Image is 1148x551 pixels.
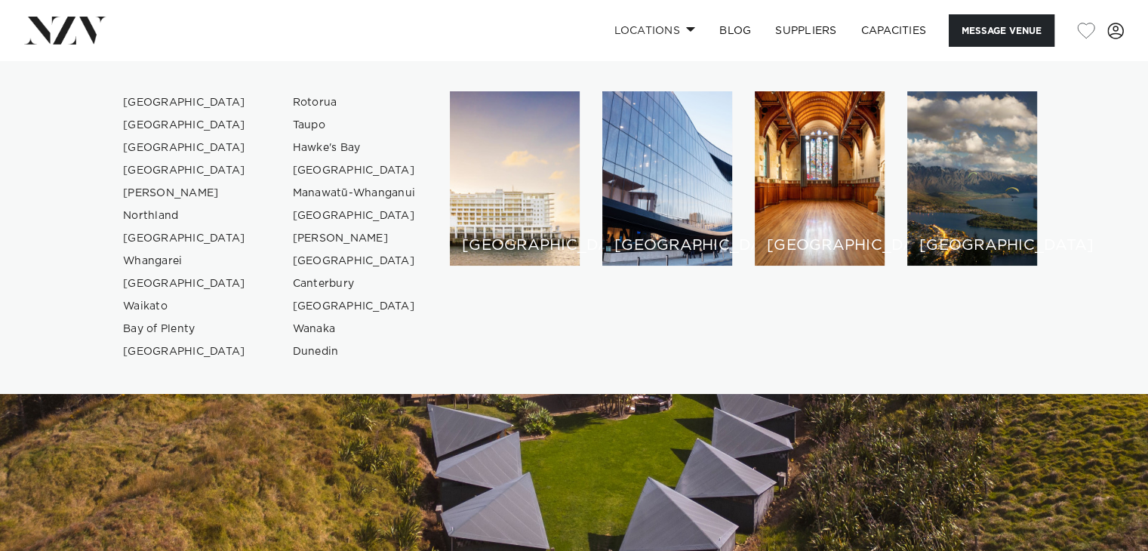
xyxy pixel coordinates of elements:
[111,340,258,363] a: [GEOGRAPHIC_DATA]
[281,318,428,340] a: Wanaka
[111,250,258,272] a: Whangarei
[849,14,939,47] a: Capacities
[111,272,258,295] a: [GEOGRAPHIC_DATA]
[281,340,428,363] a: Dunedin
[949,14,1054,47] button: Message Venue
[614,238,720,254] h6: [GEOGRAPHIC_DATA]
[281,182,428,205] a: Manawatū-Whanganui
[602,14,707,47] a: Locations
[281,137,428,159] a: Hawke's Bay
[111,91,258,114] a: [GEOGRAPHIC_DATA]
[602,91,732,266] a: Wellington venues [GEOGRAPHIC_DATA]
[281,91,428,114] a: Rotorua
[281,295,428,318] a: [GEOGRAPHIC_DATA]
[111,114,258,137] a: [GEOGRAPHIC_DATA]
[907,91,1037,266] a: Queenstown venues [GEOGRAPHIC_DATA]
[919,238,1025,254] h6: [GEOGRAPHIC_DATA]
[450,91,580,266] a: Auckland venues [GEOGRAPHIC_DATA]
[111,318,258,340] a: Bay of Plenty
[24,17,106,44] img: nzv-logo.png
[111,137,258,159] a: [GEOGRAPHIC_DATA]
[755,91,885,266] a: Christchurch venues [GEOGRAPHIC_DATA]
[111,227,258,250] a: [GEOGRAPHIC_DATA]
[707,14,763,47] a: BLOG
[111,159,258,182] a: [GEOGRAPHIC_DATA]
[281,205,428,227] a: [GEOGRAPHIC_DATA]
[111,295,258,318] a: Waikato
[763,14,848,47] a: SUPPLIERS
[111,182,258,205] a: [PERSON_NAME]
[281,114,428,137] a: Taupo
[767,238,873,254] h6: [GEOGRAPHIC_DATA]
[462,238,568,254] h6: [GEOGRAPHIC_DATA]
[281,227,428,250] a: [PERSON_NAME]
[281,250,428,272] a: [GEOGRAPHIC_DATA]
[111,205,258,227] a: Northland
[281,272,428,295] a: Canterbury
[281,159,428,182] a: [GEOGRAPHIC_DATA]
